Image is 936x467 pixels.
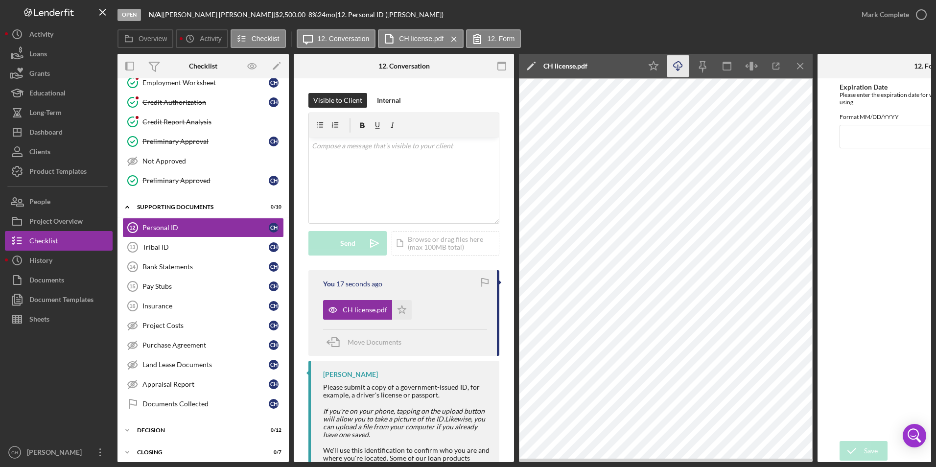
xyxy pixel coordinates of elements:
div: [PERSON_NAME] [PERSON_NAME] | [163,11,275,19]
a: Preliminary ApprovalCH [122,132,284,151]
div: C H [269,78,279,88]
div: 8 % [308,11,318,19]
tspan: 12 [129,225,135,231]
div: Personal ID [142,224,269,232]
button: Dashboard [5,122,113,142]
div: 0 / 12 [264,427,281,433]
button: Internal [372,93,406,108]
button: Visible to Client [308,93,367,108]
a: 14Bank StatementsCH [122,257,284,277]
button: Activity [176,29,228,48]
a: 13Tribal IDCH [122,237,284,257]
a: Purchase AgreementCH [122,335,284,355]
a: Documents CollectedCH [122,394,284,414]
div: C H [269,340,279,350]
a: Employment WorksheetCH [122,73,284,93]
button: Educational [5,83,113,103]
div: CH license.pdf [343,306,387,314]
div: 0 / 10 [264,204,281,210]
button: Send [308,231,387,256]
button: Clients [5,142,113,162]
button: Document Templates [5,290,113,309]
button: 12. Conversation [297,29,376,48]
div: Checklist [189,62,217,70]
button: People [5,192,113,211]
em: If you're on your phone, tapping on the upload button will allow you to take a picture of the ID. [323,407,485,423]
div: Educational [29,83,66,105]
div: Preliminary Approval [142,138,269,145]
tspan: 16 [129,303,135,309]
tspan: 14 [129,264,136,270]
div: Insurance [142,302,269,310]
div: Preliminary Approved [142,177,269,185]
label: Overview [139,35,167,43]
a: 12Personal IDCH [122,218,284,237]
button: Grants [5,64,113,83]
label: 12. Conversation [318,35,370,43]
label: Checklist [252,35,280,43]
div: Land Lease Documents [142,361,269,369]
div: Save [864,441,878,461]
button: Checklist [5,231,113,251]
div: [PERSON_NAME] [24,443,88,465]
b: N/A [149,10,161,19]
div: Appraisal Report [142,380,269,388]
label: Activity [200,35,221,43]
button: Project Overview [5,211,113,231]
a: Not Approved [122,151,284,171]
div: Supporting Documents [137,204,257,210]
div: Bank Statements [142,263,269,271]
button: Overview [117,29,173,48]
a: Land Lease DocumentsCH [122,355,284,374]
div: 24 mo [318,11,335,19]
button: CH[PERSON_NAME] [5,443,113,462]
div: C H [269,97,279,107]
button: Documents [5,270,113,290]
div: Activity [29,24,53,47]
div: Product Templates [29,162,87,184]
tspan: 15 [129,283,135,289]
div: Open Intercom Messenger [903,424,926,447]
em: Likewise, you can upload a file from your computer if you already have one saved. [323,415,485,439]
div: C H [269,379,279,389]
div: Purchase Agreement [142,341,269,349]
button: 12. Form [466,29,521,48]
a: 15Pay StubsCH [122,277,284,296]
text: CH [11,450,18,455]
button: Mark Complete [852,5,931,24]
div: Closing [137,449,257,455]
div: Project Overview [29,211,83,233]
div: Send [340,231,355,256]
a: Loans [5,44,113,64]
div: History [29,251,52,273]
div: Credit Report Analysis [142,118,283,126]
div: | 12. Personal ID ([PERSON_NAME]) [335,11,444,19]
button: CH license.pdf [378,29,464,48]
div: C H [269,176,279,186]
div: Document Templates [29,290,94,312]
a: History [5,251,113,270]
label: CH license.pdf [399,35,444,43]
button: Sheets [5,309,113,329]
div: CH license.pdf [543,62,587,70]
div: Internal [377,93,401,108]
div: Employment Worksheet [142,79,269,87]
a: Credit Report Analysis [122,112,284,132]
div: Open [117,9,141,21]
button: Long-Term [5,103,113,122]
button: Checklist [231,29,286,48]
div: Documents Collected [142,400,269,408]
div: | [149,11,163,19]
a: 16InsuranceCH [122,296,284,316]
button: Activity [5,24,113,44]
a: Preliminary ApprovedCH [122,171,284,190]
div: Checklist [29,231,58,253]
div: Pay Stubs [142,282,269,290]
div: Credit Authorization [142,98,269,106]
